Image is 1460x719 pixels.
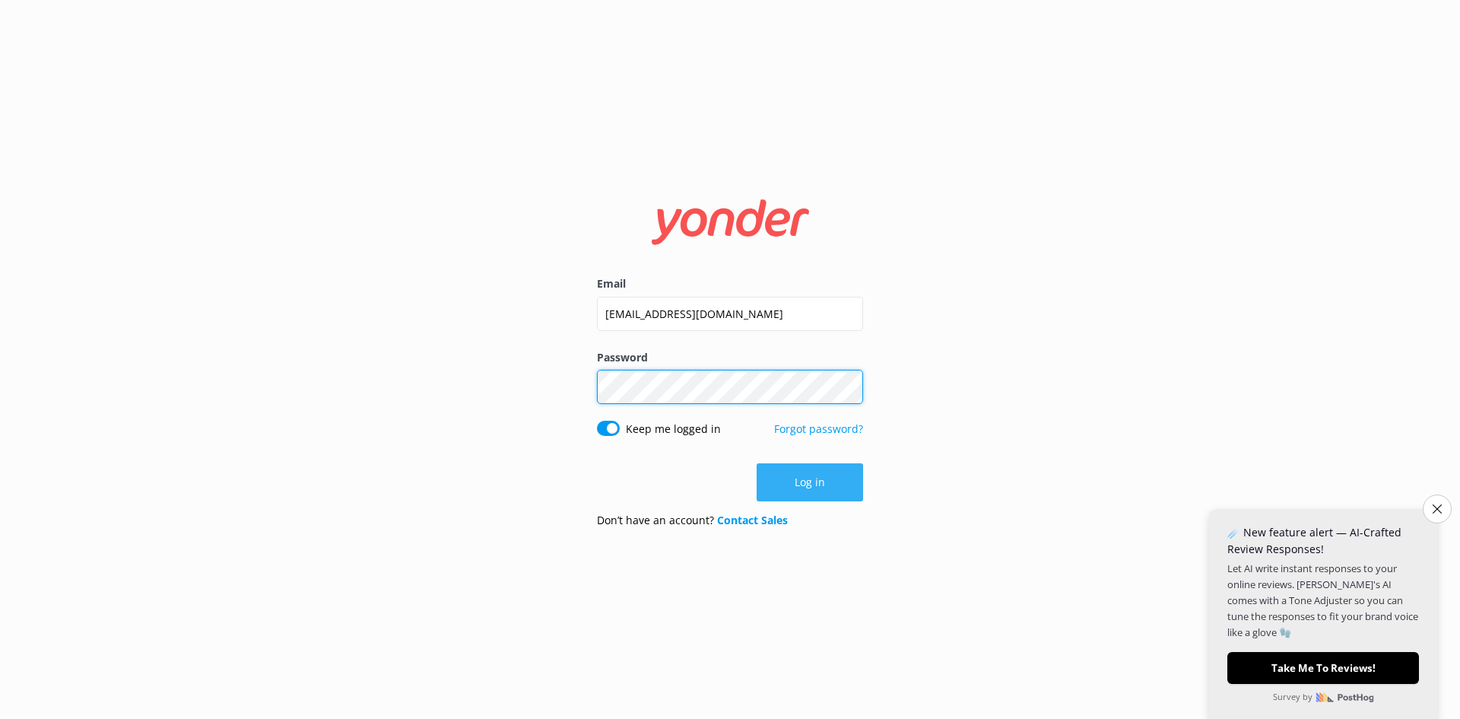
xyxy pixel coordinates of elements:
button: Log in [757,463,863,501]
input: user@emailaddress.com [597,297,863,331]
label: Keep me logged in [626,421,721,437]
p: Don’t have an account? [597,512,788,529]
a: Contact Sales [717,513,788,527]
a: Forgot password? [774,422,863,436]
label: Password [597,349,863,366]
button: Show password [833,372,863,402]
label: Email [597,275,863,292]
